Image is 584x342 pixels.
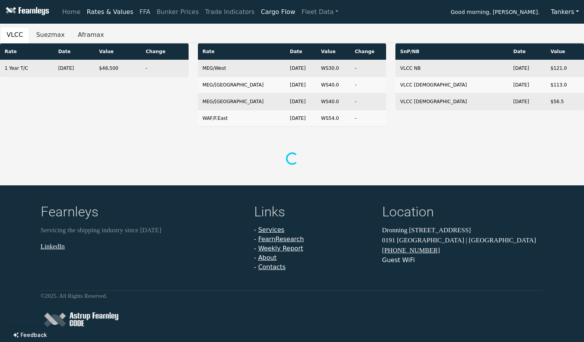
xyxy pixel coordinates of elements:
li: - [254,235,373,244]
th: Change [350,43,386,60]
td: [DATE] [54,60,94,77]
th: Date [285,43,316,60]
td: [DATE] [509,77,546,93]
td: WAF/F.East [198,110,285,127]
a: Weekly Report [258,245,303,252]
td: VLCC [DEMOGRAPHIC_DATA] [395,93,508,110]
small: © 2025 . All Rights Reserved. [41,293,107,299]
td: WS 40.0 [316,77,350,93]
td: $48,500 [94,60,141,77]
button: Suezmax [29,27,71,43]
th: Date [54,43,94,60]
p: 0191 [GEOGRAPHIC_DATA] | [GEOGRAPHIC_DATA] [382,235,544,245]
td: $56.5 [546,93,584,110]
td: VLCC NB [395,60,508,77]
a: Fleet Data [298,4,341,20]
td: MEG/[GEOGRAPHIC_DATA] [198,93,285,110]
td: - [350,93,386,110]
h4: Location [382,204,544,222]
a: FearnResearch [258,235,304,243]
td: - [141,60,189,77]
button: Tankers [546,5,584,19]
th: Change [141,43,189,60]
p: Servicing the shipping industry since [DATE] [41,225,245,235]
th: Value [546,43,584,60]
td: $113.0 [546,77,584,93]
a: Cargo Flow [258,4,298,20]
td: [DATE] [509,60,546,77]
h4: Links [254,204,373,222]
span: Good morning, [PERSON_NAME]. [451,6,539,19]
td: - [350,60,386,77]
li: - [254,253,373,263]
td: $121.0 [546,60,584,77]
th: SnP/NB [395,43,508,60]
button: Guest WiFi [382,256,415,265]
img: Fearnleys Logo [4,7,49,17]
a: About [258,254,276,261]
a: Home [59,4,83,20]
td: [DATE] [285,60,316,77]
a: LinkedIn [41,243,65,250]
a: Contacts [258,263,286,271]
td: MEG/West [198,60,285,77]
a: Rates & Values [84,4,137,20]
td: WS 54.0 [316,110,350,127]
a: [PHONE_NUMBER] [382,247,440,254]
th: Value [316,43,350,60]
li: - [254,263,373,272]
th: Date [509,43,546,60]
td: [DATE] [285,77,316,93]
td: [DATE] [285,110,316,127]
a: Trade Indicators [202,4,258,20]
td: - [350,77,386,93]
th: Rate [198,43,285,60]
li: - [254,244,373,253]
button: Aframax [71,27,111,43]
td: VLCC [DEMOGRAPHIC_DATA] [395,77,508,93]
a: Bunker Prices [153,4,202,20]
a: Services [258,226,284,233]
li: - [254,225,373,235]
p: Dronning [STREET_ADDRESS] [382,225,544,235]
td: [DATE] [285,93,316,110]
th: Value [94,43,141,60]
td: WS 30.0 [316,60,350,77]
td: [DATE] [509,93,546,110]
a: FFA [137,4,154,20]
td: MEG/[GEOGRAPHIC_DATA] [198,77,285,93]
td: WS 40.0 [316,93,350,110]
h4: Fearnleys [41,204,245,222]
td: - [350,110,386,127]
